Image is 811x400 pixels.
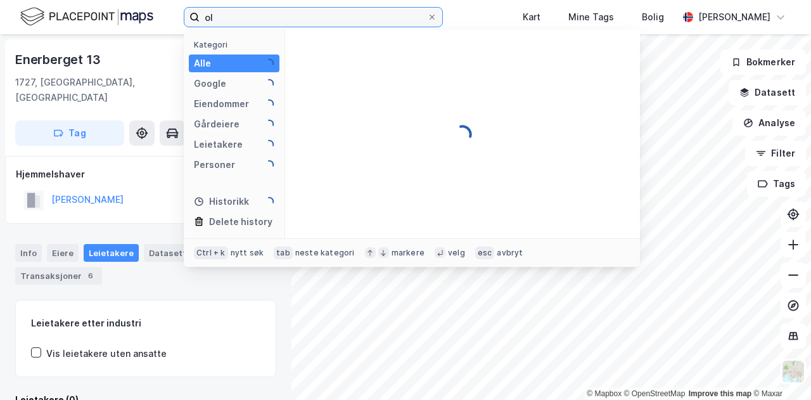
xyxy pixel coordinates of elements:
[475,247,495,259] div: esc
[15,75,203,105] div: 1727, [GEOGRAPHIC_DATA], [GEOGRAPHIC_DATA]
[448,248,465,258] div: velg
[194,247,228,259] div: Ctrl + k
[31,316,260,331] div: Leietakere etter industri
[194,40,279,49] div: Kategori
[745,141,806,166] button: Filter
[264,197,274,207] img: spinner.a6d8c91a73a9ac5275cf975e30b51cfb.svg
[194,117,239,132] div: Gårdeiere
[200,8,427,27] input: Søk på adresse, matrikkel, gårdeiere, leietakere eller personer
[264,139,274,150] img: spinner.a6d8c91a73a9ac5275cf975e30b51cfb.svg
[587,389,622,398] a: Mapbox
[689,389,751,398] a: Improve this map
[194,137,243,152] div: Leietakere
[194,56,211,71] div: Alle
[15,267,102,285] div: Transaksjoner
[47,244,79,262] div: Eiere
[264,99,274,109] img: spinner.a6d8c91a73a9ac5275cf975e30b51cfb.svg
[264,119,274,129] img: spinner.a6d8c91a73a9ac5275cf975e30b51cfb.svg
[523,10,540,25] div: Kart
[264,79,274,89] img: spinner.a6d8c91a73a9ac5275cf975e30b51cfb.svg
[84,269,97,282] div: 6
[274,247,293,259] div: tab
[15,49,103,70] div: Enerberget 13
[748,339,811,400] iframe: Chat Widget
[642,10,664,25] div: Bolig
[84,244,139,262] div: Leietakere
[264,58,274,68] img: spinner.a6d8c91a73a9ac5275cf975e30b51cfb.svg
[144,244,191,262] div: Datasett
[209,214,272,229] div: Delete history
[15,120,124,146] button: Tag
[295,248,355,258] div: neste kategori
[698,10,770,25] div: [PERSON_NAME]
[16,167,276,182] div: Hjemmelshaver
[194,96,249,112] div: Eiendommer
[568,10,614,25] div: Mine Tags
[194,194,249,209] div: Historikk
[729,80,806,105] button: Datasett
[46,346,167,361] div: Vis leietakere uten ansatte
[497,248,523,258] div: avbryt
[732,110,806,136] button: Analyse
[747,171,806,197] button: Tags
[624,389,686,398] a: OpenStreetMap
[15,244,42,262] div: Info
[194,76,226,91] div: Google
[452,124,473,145] img: spinner.a6d8c91a73a9ac5275cf975e30b51cfb.svg
[231,248,264,258] div: nytt søk
[264,160,274,170] img: spinner.a6d8c91a73a9ac5275cf975e30b51cfb.svg
[392,248,425,258] div: markere
[194,157,235,172] div: Personer
[720,49,806,75] button: Bokmerker
[20,6,153,28] img: logo.f888ab2527a4732fd821a326f86c7f29.svg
